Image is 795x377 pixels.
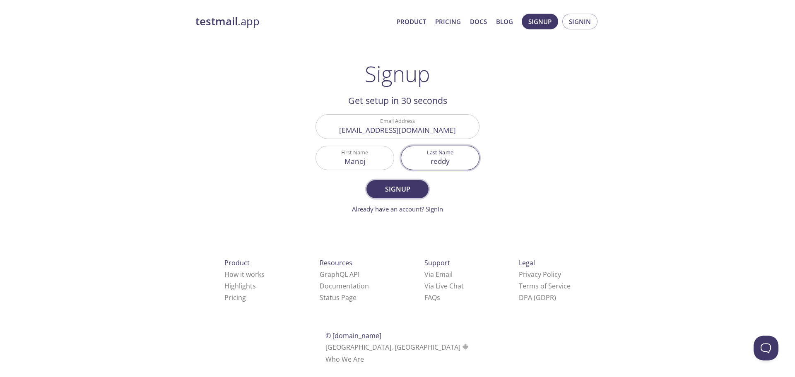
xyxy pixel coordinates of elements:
[352,205,443,213] a: Already have an account? Signin
[437,293,440,302] span: s
[496,16,513,27] a: Blog
[325,355,364,364] a: Who We Are
[224,270,265,279] a: How it works
[224,293,246,302] a: Pricing
[528,16,552,27] span: Signup
[519,281,571,291] a: Terms of Service
[224,258,250,267] span: Product
[320,281,369,291] a: Documentation
[522,14,558,29] button: Signup
[569,16,591,27] span: Signin
[320,270,359,279] a: GraphQL API
[424,258,450,267] span: Support
[519,258,535,267] span: Legal
[754,336,778,360] iframe: Help Scout Beacon - Open
[325,343,470,352] span: [GEOGRAPHIC_DATA], [GEOGRAPHIC_DATA]
[316,94,479,108] h2: Get setup in 30 seconds
[376,183,419,195] span: Signup
[562,14,597,29] button: Signin
[424,281,464,291] a: Via Live Chat
[320,293,357,302] a: Status Page
[224,281,256,291] a: Highlights
[397,16,426,27] a: Product
[519,270,561,279] a: Privacy Policy
[195,14,390,29] a: testmail.app
[320,258,352,267] span: Resources
[424,293,440,302] a: FAQ
[366,180,429,198] button: Signup
[325,331,381,340] span: © [DOMAIN_NAME]
[470,16,487,27] a: Docs
[365,61,430,86] h1: Signup
[424,270,453,279] a: Via Email
[195,14,238,29] strong: testmail
[519,293,556,302] a: DPA (GDPR)
[435,16,461,27] a: Pricing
